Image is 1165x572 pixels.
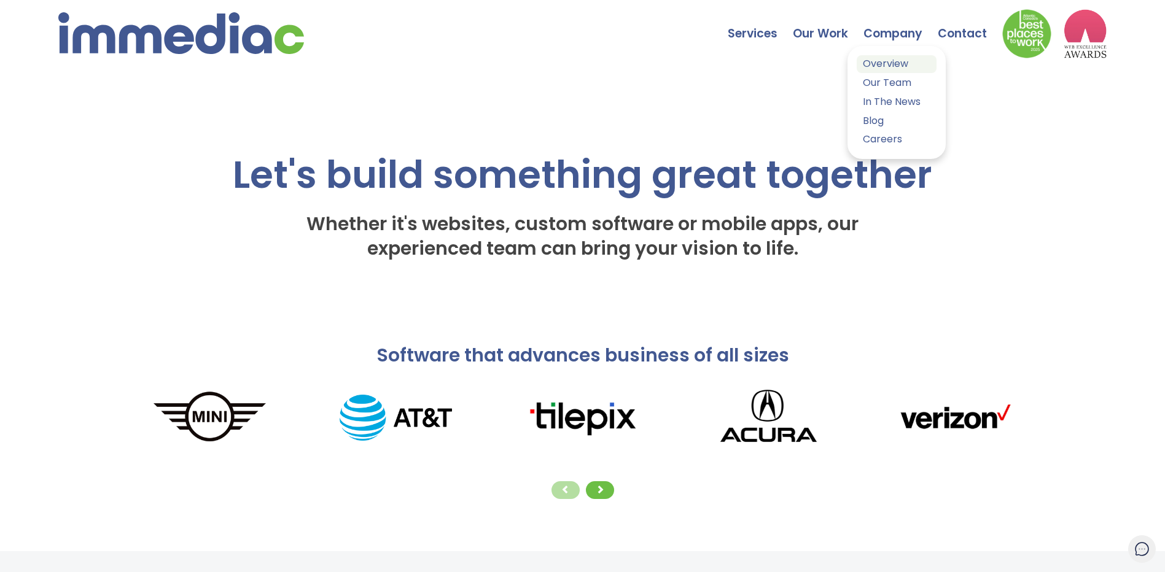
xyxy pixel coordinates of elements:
img: Down [1002,9,1051,58]
a: Contact [938,3,1002,46]
img: Acura_logo.png [676,380,862,455]
a: Services [728,3,793,46]
img: AT%26T_logo.png [303,395,489,441]
img: verizonLogo.png [862,398,1048,438]
a: Careers [857,131,937,149]
img: immediac [58,12,304,54]
a: In The News [857,93,937,111]
a: Our Team [857,74,937,92]
a: Blog [857,112,937,130]
img: logo2_wea_nobg.webp [1064,9,1107,58]
img: tilepixLogo.png [489,397,675,438]
a: Overview [857,55,937,73]
a: Our Work [793,3,863,46]
span: Software that advances business of all sizes [376,342,789,368]
span: Whether it's websites, custom software or mobile apps, our experienced team can bring your vision... [306,211,859,261]
img: MINI_logo.png [117,389,303,446]
span: Let's build something great together [233,148,932,201]
a: Company [863,3,938,46]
